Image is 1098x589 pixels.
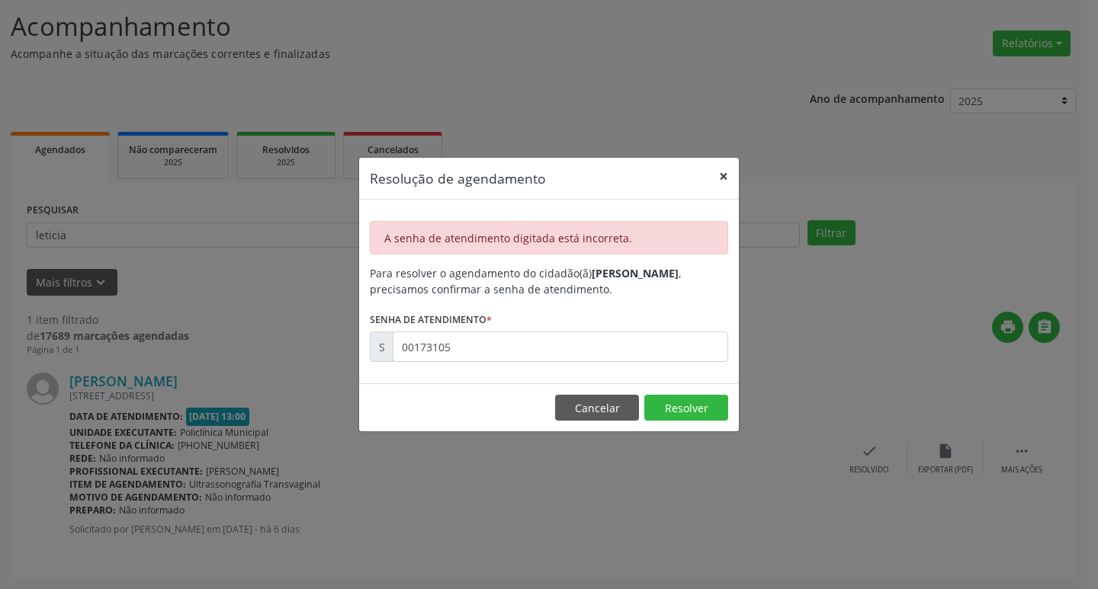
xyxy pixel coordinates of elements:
h5: Resolução de agendamento [370,168,546,188]
button: Resolver [644,395,728,421]
div: S [370,331,393,362]
button: Cancelar [555,395,639,421]
div: Para resolver o agendamento do cidadão(ã) , precisamos confirmar a senha de atendimento. [370,265,728,297]
div: A senha de atendimento digitada está incorreta. [370,221,728,254]
button: Close [708,158,739,195]
label: Senha de atendimento [370,308,492,331]
b: [PERSON_NAME] [592,266,679,280]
